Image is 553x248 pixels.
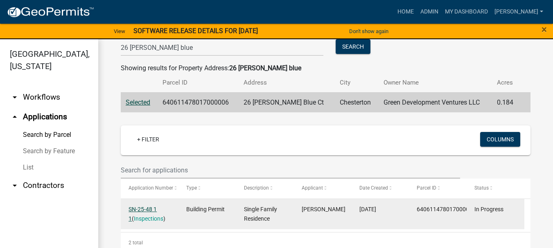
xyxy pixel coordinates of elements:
a: Inspections [134,215,163,222]
th: City [335,73,379,92]
th: Parcel ID [158,73,239,92]
span: Status [474,185,489,191]
td: 0.184 [492,92,520,112]
i: arrow_drop_down [10,92,20,102]
span: 640611478017000006 [417,206,476,212]
th: Acres [492,73,520,92]
div: Showing results for Property Address: [121,63,530,73]
span: Applicant [302,185,323,191]
span: Single Family Residence [244,206,277,222]
button: Columns [480,132,520,147]
button: Close [542,25,547,34]
span: Description [244,185,269,191]
strong: SOFTWARE RELEASE DETAILS FOR [DATE] [133,27,258,35]
span: × [542,24,547,35]
input: Search for applications [121,162,460,179]
i: arrow_drop_up [10,112,20,122]
a: Admin [417,4,442,20]
td: 640611478017000006 [158,92,239,112]
a: View [111,25,129,38]
div: ( ) [129,205,170,223]
td: 26 [PERSON_NAME] Blue Ct [239,92,335,112]
datatable-header-cell: Type [178,179,236,198]
button: Search [336,39,370,54]
datatable-header-cell: Application Number [121,179,178,198]
span: In Progress [474,206,503,212]
span: Application Number [129,185,173,191]
a: [PERSON_NAME] [491,4,546,20]
td: Chesterton [335,92,379,112]
strong: 26 [PERSON_NAME] blue [229,64,301,72]
span: Type [186,185,197,191]
th: Address [239,73,335,92]
datatable-header-cell: Applicant [294,179,352,198]
button: Don't show again [346,25,392,38]
th: Owner Name [379,73,492,92]
i: arrow_drop_down [10,181,20,190]
span: Noah Molchan [302,206,345,212]
datatable-header-cell: Parcel ID [409,179,467,198]
datatable-header-cell: Date Created [351,179,409,198]
span: Building Permit [186,206,225,212]
datatable-header-cell: Status [467,179,524,198]
a: + Filter [131,132,166,147]
a: Selected [126,98,150,106]
a: SN-25-48 1 1 [129,206,157,222]
span: 01/22/2025 [359,206,376,212]
span: Date Created [359,185,388,191]
a: Home [394,4,417,20]
span: Parcel ID [417,185,436,191]
td: Green Development Ventures LLC [379,92,492,112]
datatable-header-cell: Description [236,179,294,198]
a: My Dashboard [442,4,491,20]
